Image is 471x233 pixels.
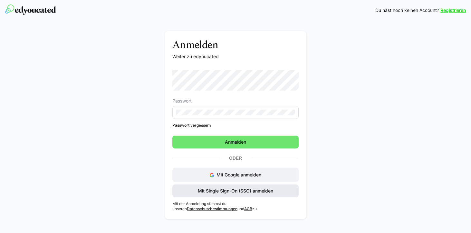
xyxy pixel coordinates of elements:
[5,4,56,15] img: edyoucated
[172,39,299,51] h3: Anmelden
[197,188,274,194] span: Mit Single Sign-On (SSO) anmelden
[172,53,299,60] p: Weiter zu edyoucated
[224,139,247,145] span: Anmelden
[172,123,299,128] a: Passwort vergessen?
[172,201,299,211] p: Mit der Anmeldung stimmst du unseren und zu.
[187,206,237,211] a: Datenschutzbestimmungen
[172,98,192,103] span: Passwort
[220,154,251,163] p: Oder
[172,136,299,148] button: Anmelden
[375,7,439,13] span: Du hast noch keinen Account?
[172,184,299,197] button: Mit Single Sign-On (SSO) anmelden
[440,7,466,13] a: Registrieren
[244,206,252,211] a: AGB
[172,168,299,182] button: Mit Google anmelden
[216,172,261,177] span: Mit Google anmelden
